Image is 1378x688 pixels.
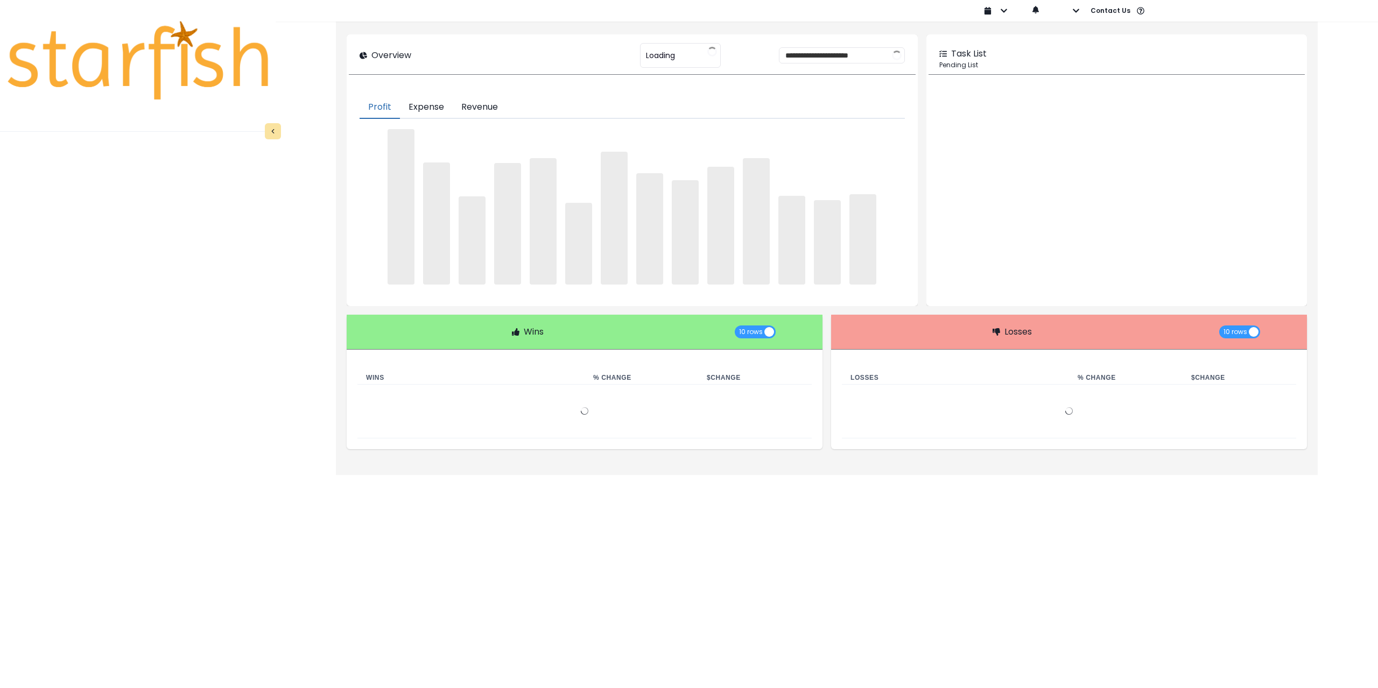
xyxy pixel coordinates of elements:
span: ‌ [778,196,805,285]
button: Profit [360,96,400,119]
p: Task List [951,47,987,60]
span: ‌ [849,194,876,284]
span: 10 rows [739,325,763,338]
span: ‌ [565,203,592,285]
span: ‌ [636,173,663,284]
span: 10 rows [1224,325,1247,338]
button: Expense [400,96,453,119]
th: Losses [842,371,1069,385]
span: ‌ [494,163,521,285]
th: $ Change [698,371,812,385]
span: ‌ [707,167,734,284]
p: Losses [1004,325,1032,338]
th: Wins [357,371,585,385]
span: ‌ [743,158,770,285]
span: ‌ [530,158,557,285]
span: ‌ [672,180,699,285]
th: $ Change [1183,371,1296,385]
span: ‌ [601,152,628,285]
button: Revenue [453,96,507,119]
span: ‌ [423,162,450,285]
span: Loading [646,44,675,67]
th: % Change [1069,371,1183,385]
p: Overview [371,49,411,62]
th: % Change [585,371,698,385]
span: ‌ [459,196,486,285]
span: ‌ [388,129,414,285]
p: Pending List [939,60,1294,70]
p: Wins [524,325,544,338]
span: ‌ [814,200,841,284]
